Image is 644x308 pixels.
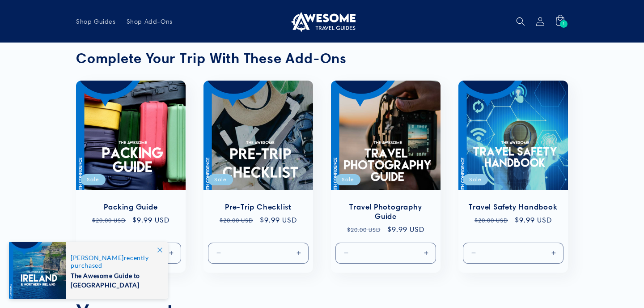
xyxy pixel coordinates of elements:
span: recently purchased [71,254,158,269]
a: Awesome Travel Guides [285,7,359,35]
summary: Search [511,12,530,31]
span: Shop Guides [76,17,116,26]
strong: Complete Your Trip With These Add-Ons [76,50,347,67]
input: Quantity for Default Title [372,242,401,263]
input: Quantity for Default Title [244,242,273,263]
img: Awesome Travel Guides [288,11,356,32]
a: Shop Add-Ons [121,12,178,31]
span: 1 [563,20,565,28]
a: Shop Guides [71,12,121,31]
span: Shop Add-Ons [127,17,173,26]
a: Packing Guide [85,202,177,212]
ul: Slider [76,81,568,273]
span: The Awesome Guide to [GEOGRAPHIC_DATA] [71,269,158,290]
a: Travel Photography Guide [340,202,432,221]
span: [PERSON_NAME] [71,254,124,261]
input: Quantity for Default Title [499,242,528,263]
a: Travel Safety Handbook [467,202,559,212]
a: Pre-Trip Checklist [212,202,304,212]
